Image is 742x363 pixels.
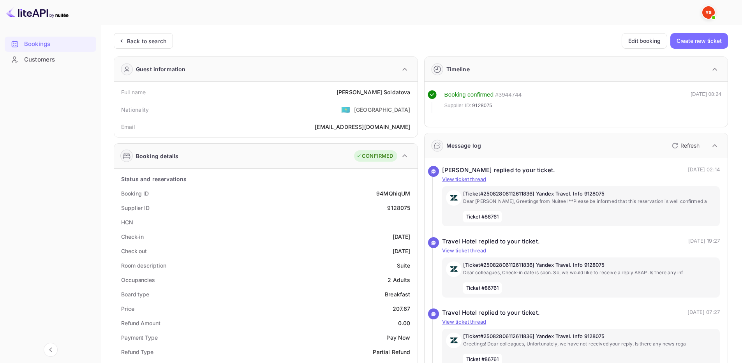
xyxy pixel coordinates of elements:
p: Dear [PERSON_NAME], Greetings from Nuitee! **Please be informed that this reservation is well con... [463,198,716,205]
div: Email [121,123,135,131]
div: Timeline [446,65,470,73]
div: Booking confirmed [444,90,494,99]
div: Price [121,305,134,313]
div: Board type [121,290,149,298]
div: Refund Amount [121,319,160,327]
div: [PERSON_NAME] replied to your ticket. [442,166,555,175]
div: Supplier ID [121,204,150,212]
div: Guest information [136,65,186,73]
p: View ticket thread [442,318,720,326]
img: AwvSTEc2VUhQAAAAAElFTkSuQmCC [446,261,462,277]
div: Travel Hotel replied to your ticket. [442,237,540,246]
p: [DATE] 07:27 [687,308,720,317]
div: Pay Now [386,333,410,342]
p: [Ticket#25082806112611836] Yandex Travel. Info 9128075 [463,261,716,269]
div: 2 Adults [388,276,410,284]
div: Payment Type [121,333,158,342]
div: Nationality [121,106,149,114]
div: Booking details [136,152,178,160]
div: 207.67 [393,305,411,313]
p: Dear colleagues, Check-in date is soon. So, we would like to receive a reply ASAP. Is there any inf [463,269,716,276]
p: View ticket thread [442,176,720,183]
div: Travel Hotel replied to your ticket. [442,308,540,317]
div: [EMAIL_ADDRESS][DOMAIN_NAME] [315,123,410,131]
div: HCN [121,218,133,226]
p: View ticket thread [442,247,720,255]
div: Occupancies [121,276,155,284]
div: 9128075 [387,204,410,212]
div: Refund Type [121,348,153,356]
button: Collapse navigation [44,343,58,357]
div: CONFIRMED [356,152,393,160]
div: [DATE] [393,233,411,241]
button: Refresh [667,139,703,152]
div: Check out [121,247,147,255]
p: Refresh [680,141,700,150]
div: Full name [121,88,146,96]
img: AwvSTEc2VUhQAAAAAElFTkSuQmCC [446,190,462,206]
div: [DATE] [393,247,411,255]
p: [DATE] 02:14 [688,166,720,175]
div: Bookings [5,37,96,52]
button: Create new ticket [670,33,728,49]
div: Room description [121,261,166,270]
div: Check-in [121,233,144,241]
a: Customers [5,52,96,67]
span: 9128075 [472,102,492,109]
div: # 3944744 [495,90,522,99]
button: Edit booking [622,33,667,49]
p: Greetings! Dear colleagues, Unfortunately, we have not received your reply. Is there any news rega [463,340,716,347]
div: Suite [397,261,411,270]
img: Yandex Support [702,6,715,19]
div: Customers [24,55,92,64]
p: [DATE] 19:27 [688,237,720,246]
div: Message log [446,141,481,150]
span: Ticket #86761 [463,282,502,294]
div: Booking ID [121,189,149,197]
div: Partial Refund [373,348,410,356]
span: United States [341,102,350,116]
div: Breakfast [385,290,410,298]
div: Back to search [127,37,166,45]
span: Ticket #86761 [463,211,502,223]
div: [DATE] 08:24 [691,90,721,113]
img: LiteAPI logo [6,6,69,19]
img: AwvSTEc2VUhQAAAAAElFTkSuQmCC [446,333,462,348]
div: [GEOGRAPHIC_DATA] [354,106,411,114]
p: [Ticket#25082806112611836] Yandex Travel. Info 9128075 [463,333,716,340]
div: 0.00 [398,319,411,327]
div: Status and reservations [121,175,187,183]
div: 94MQhiqUM [376,189,410,197]
div: [PERSON_NAME] Soldatova [337,88,410,96]
p: [Ticket#25082806112611836] Yandex Travel. Info 9128075 [463,190,716,198]
div: Bookings [24,40,92,49]
a: Bookings [5,37,96,51]
span: Supplier ID: [444,102,472,109]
